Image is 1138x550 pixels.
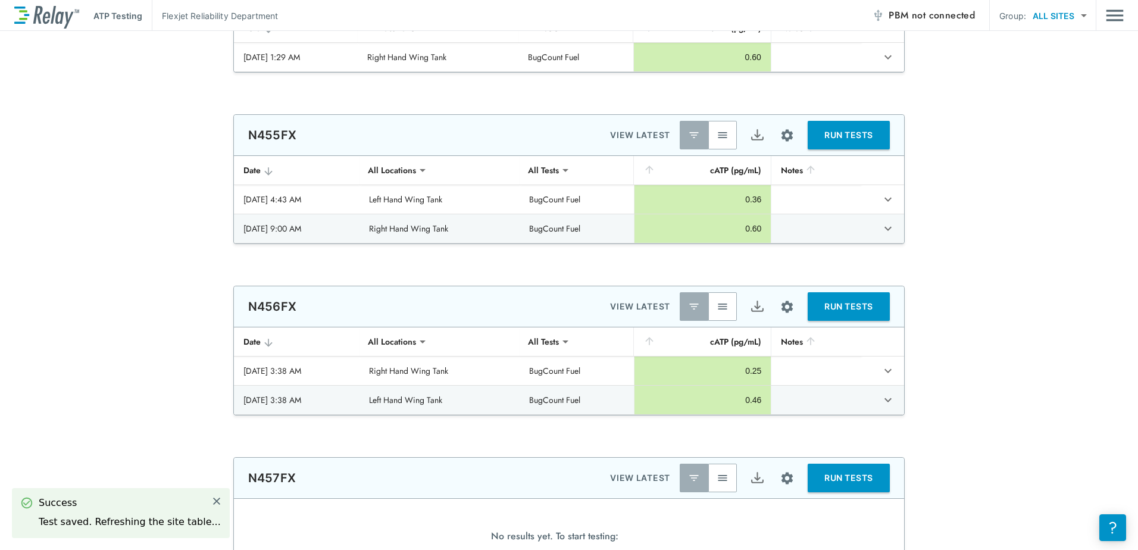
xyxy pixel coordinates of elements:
[248,299,296,314] p: N456FX
[771,462,803,494] button: Site setup
[771,120,803,151] button: Site setup
[644,394,761,406] div: 0.46
[359,158,424,182] div: All Locations
[878,189,898,210] button: expand row
[688,472,700,484] img: Latest
[878,218,898,239] button: expand row
[248,128,296,142] p: N455FX
[359,357,520,385] td: Right Hand Wing Tank
[234,156,359,185] th: Date
[243,193,350,205] div: [DATE] 4:43 AM
[750,471,765,486] img: Export Icon
[872,10,884,21] img: Offline Icon
[867,4,980,27] button: PBM not connected
[520,214,634,243] td: BugCount Fuel
[39,515,221,529] div: Test saved. Refreshing the site table...
[878,47,898,67] button: expand row
[520,158,567,182] div: All Tests
[518,43,633,71] td: BugCount Fuel
[1099,514,1126,541] iframe: Resource center
[717,472,729,484] img: View All
[243,51,348,63] div: [DATE] 1:29 AM
[234,14,904,72] table: sticky table
[1106,4,1124,27] img: Drawer Icon
[808,464,890,492] button: RUN TESTS
[234,156,904,243] table: sticky table
[808,121,890,149] button: RUN TESTS
[743,292,771,321] button: Export
[643,335,761,349] div: cATP (pg/mL)
[520,185,634,214] td: BugCount Fuel
[248,471,296,485] p: N457FX
[39,496,221,510] div: Success
[771,291,803,323] button: Site setup
[878,390,898,410] button: expand row
[878,361,898,381] button: expand row
[780,471,795,486] img: Settings Icon
[889,7,975,24] span: PBM
[234,327,904,415] table: sticky table
[743,464,771,492] button: Export
[750,128,765,143] img: Export Icon
[717,129,729,141] img: View All
[717,301,729,312] img: View All
[243,394,350,406] div: [DATE] 3:38 AM
[781,163,852,177] div: Notes
[359,214,520,243] td: Right Hand Wing Tank
[359,185,520,214] td: Left Hand Wing Tank
[610,128,670,142] p: VIEW LATEST
[912,8,975,22] span: not connected
[743,121,771,149] button: Export
[643,51,761,63] div: 0.60
[781,335,852,349] div: Notes
[1106,4,1124,27] button: Main menu
[688,301,700,312] img: Latest
[211,496,222,507] img: Close Icon
[644,223,761,235] div: 0.60
[243,223,350,235] div: [DATE] 9:00 AM
[14,3,79,29] img: LuminUltra Relay
[750,299,765,314] img: Export Icon
[644,193,761,205] div: 0.36
[520,357,634,385] td: BugCount Fuel
[21,497,33,509] img: Success
[780,128,795,143] img: Settings Icon
[234,327,359,357] th: Date
[359,330,424,354] div: All Locations
[610,471,670,485] p: VIEW LATEST
[520,330,567,354] div: All Tests
[93,10,142,22] p: ATP Testing
[243,365,350,377] div: [DATE] 3:38 AM
[358,43,518,71] td: Right Hand Wing Tank
[808,292,890,321] button: RUN TESTS
[643,163,761,177] div: cATP (pg/mL)
[644,365,761,377] div: 0.25
[520,386,634,414] td: BugCount Fuel
[162,10,278,22] p: Flexjet Reliability Department
[999,10,1026,22] p: Group:
[688,129,700,141] img: Latest
[610,299,670,314] p: VIEW LATEST
[780,299,795,314] img: Settings Icon
[359,386,520,414] td: Left Hand Wing Tank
